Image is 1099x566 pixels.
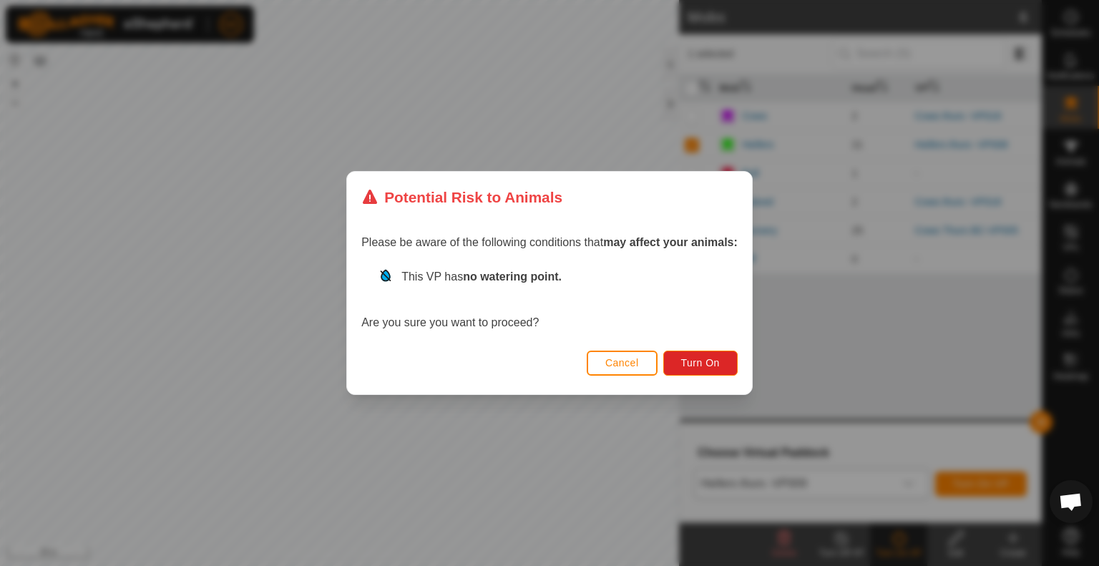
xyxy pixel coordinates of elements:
div: Open chat [1050,480,1093,523]
div: Are you sure you want to proceed? [361,268,738,331]
div: Potential Risk to Animals [361,186,562,208]
strong: may affect your animals: [603,236,738,248]
button: Turn On [663,351,738,376]
button: Cancel [587,351,658,376]
span: Turn On [681,357,720,369]
span: This VP has [401,270,562,283]
span: Please be aware of the following conditions that [361,236,738,248]
span: Cancel [605,357,639,369]
strong: no watering point. [463,270,562,283]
